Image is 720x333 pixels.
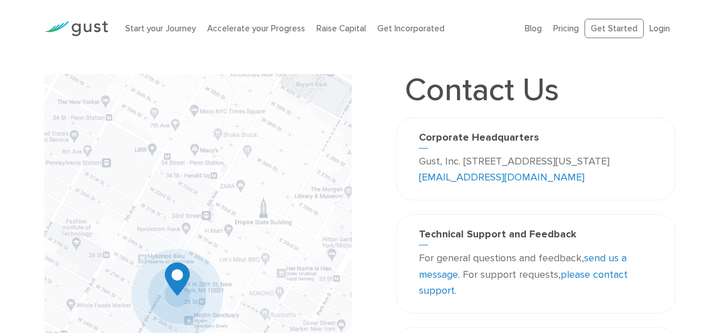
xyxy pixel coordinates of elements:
[377,23,445,34] a: Get Incorporated
[316,23,366,34] a: Raise Capital
[649,23,670,34] a: Login
[419,252,627,281] a: send us a message
[419,171,585,183] a: [EMAIL_ADDRESS][DOMAIN_NAME]
[585,19,644,39] a: Get Started
[44,21,108,36] img: Gust Logo
[207,23,305,34] a: Accelerate your Progress
[419,131,653,149] h3: Corporate Headquarters
[125,23,196,34] a: Start your Journey
[419,228,653,245] h3: Technical Support and Feedback
[419,250,653,299] p: For general questions and feedback, . For support requests, .
[419,154,653,187] p: Gust, Inc. [STREET_ADDRESS][US_STATE]
[553,23,579,34] a: Pricing
[525,23,542,34] a: Blog
[396,74,567,106] h1: Contact Us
